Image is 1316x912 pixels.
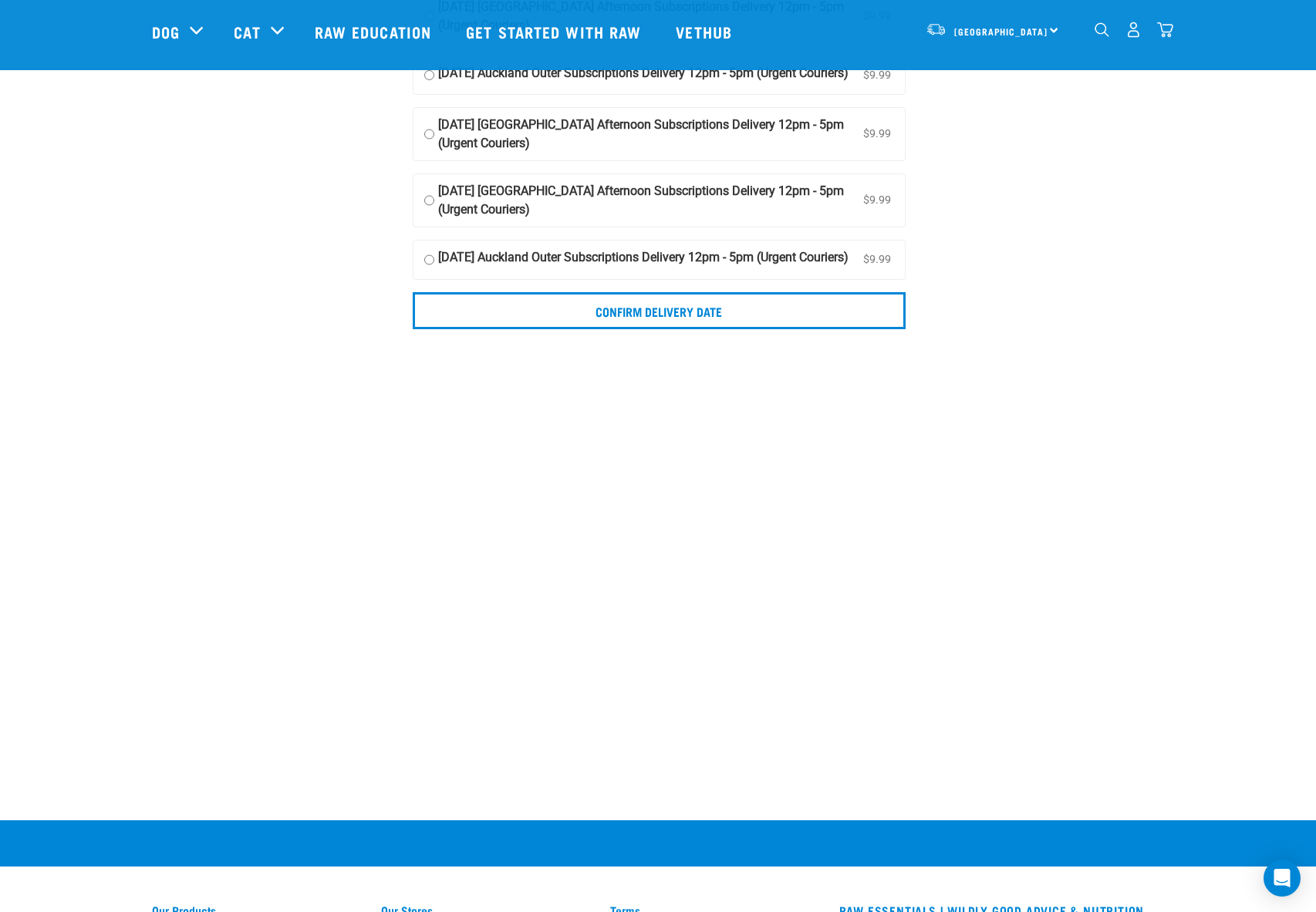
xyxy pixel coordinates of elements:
[860,189,894,212] span: $9.99
[1125,22,1142,38] img: user.png
[1264,860,1301,897] div: Open Intercom Messenger
[438,116,860,153] strong: [DATE] [GEOGRAPHIC_DATA] Afternoon Subscriptions Delivery 12pm - 5pm (Urgent Couriers)
[954,29,1048,34] span: [GEOGRAPHIC_DATA]
[424,116,434,153] input: [DATE] [GEOGRAPHIC_DATA] Afternoon Subscriptions Delivery 12pm - 5pm (Urgent Couriers) $9.99
[234,20,260,43] a: Cat
[424,182,434,219] input: [DATE] [GEOGRAPHIC_DATA] Afternoon Subscriptions Delivery 12pm - 5pm (Urgent Couriers) $9.99
[438,182,860,219] strong: [DATE] [GEOGRAPHIC_DATA] Afternoon Subscriptions Delivery 12pm - 5pm (Urgent Couriers)
[1095,22,1109,37] img: home-icon-1@2x.png
[660,1,751,62] a: Vethub
[450,1,660,62] a: Get started with Raw
[438,64,849,87] strong: [DATE] Auckland Outer Subscriptions Delivery 12pm - 5pm (Urgent Couriers)
[299,1,450,62] a: Raw Education
[1157,22,1173,38] img: home-icon@2x.png
[860,64,894,87] span: $9.99
[860,123,894,146] span: $9.99
[438,248,849,271] strong: [DATE] Auckland Outer Subscriptions Delivery 12pm - 5pm (Urgent Couriers)
[424,248,434,271] input: [DATE] Auckland Outer Subscriptions Delivery 12pm - 5pm (Urgent Couriers) $9.99
[424,64,434,87] input: [DATE] Auckland Outer Subscriptions Delivery 12pm - 5pm (Urgent Couriers) $9.99
[926,22,947,36] img: van-moving.png
[860,248,894,271] span: $9.99
[413,292,906,329] input: Confirm delivery date
[152,20,180,43] a: Dog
